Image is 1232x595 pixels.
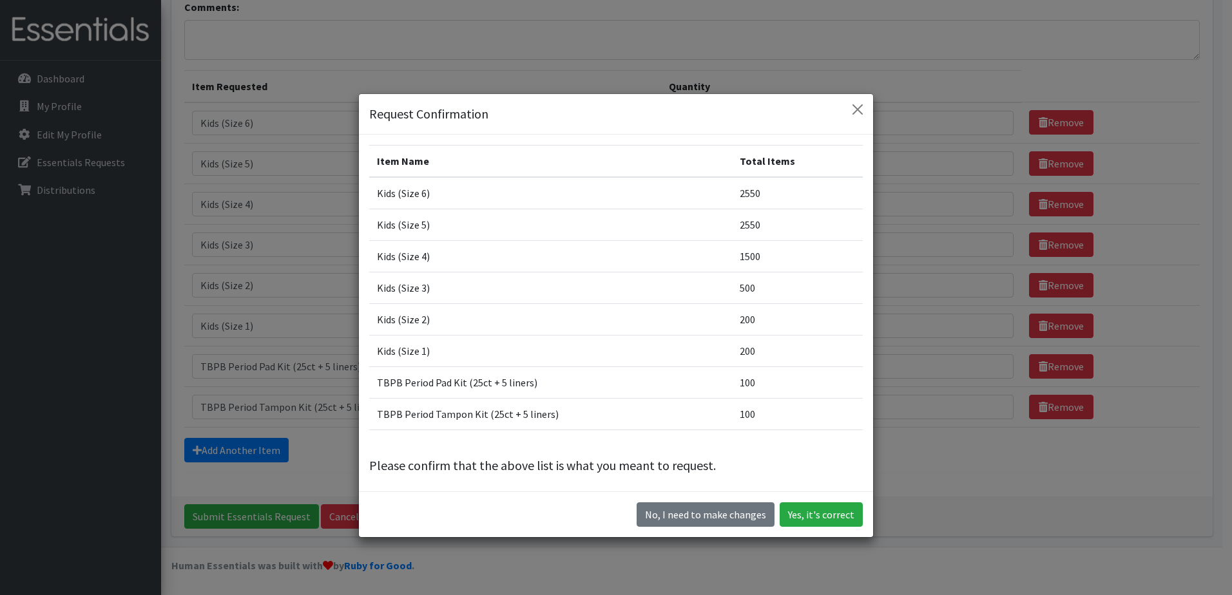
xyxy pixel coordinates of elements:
[369,145,732,177] th: Item Name
[732,177,863,209] td: 2550
[369,456,863,475] p: Please confirm that the above list is what you meant to request.
[732,366,863,398] td: 100
[369,335,732,366] td: Kids (Size 1)
[732,145,863,177] th: Total Items
[847,99,868,120] button: Close
[369,240,732,272] td: Kids (Size 4)
[369,272,732,303] td: Kids (Size 3)
[732,209,863,240] td: 2550
[732,240,863,272] td: 1500
[732,303,863,335] td: 200
[732,335,863,366] td: 200
[637,502,775,527] button: No I need to make changes
[732,398,863,430] td: 100
[369,303,732,335] td: Kids (Size 2)
[780,502,863,527] button: Yes, it's correct
[732,272,863,303] td: 500
[369,209,732,240] td: Kids (Size 5)
[369,398,732,430] td: TBPB Period Tampon Kit (25ct + 5 liners)
[369,104,488,124] h5: Request Confirmation
[369,366,732,398] td: TBPB Period Pad Kit (25ct + 5 liners)
[369,177,732,209] td: Kids (Size 6)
